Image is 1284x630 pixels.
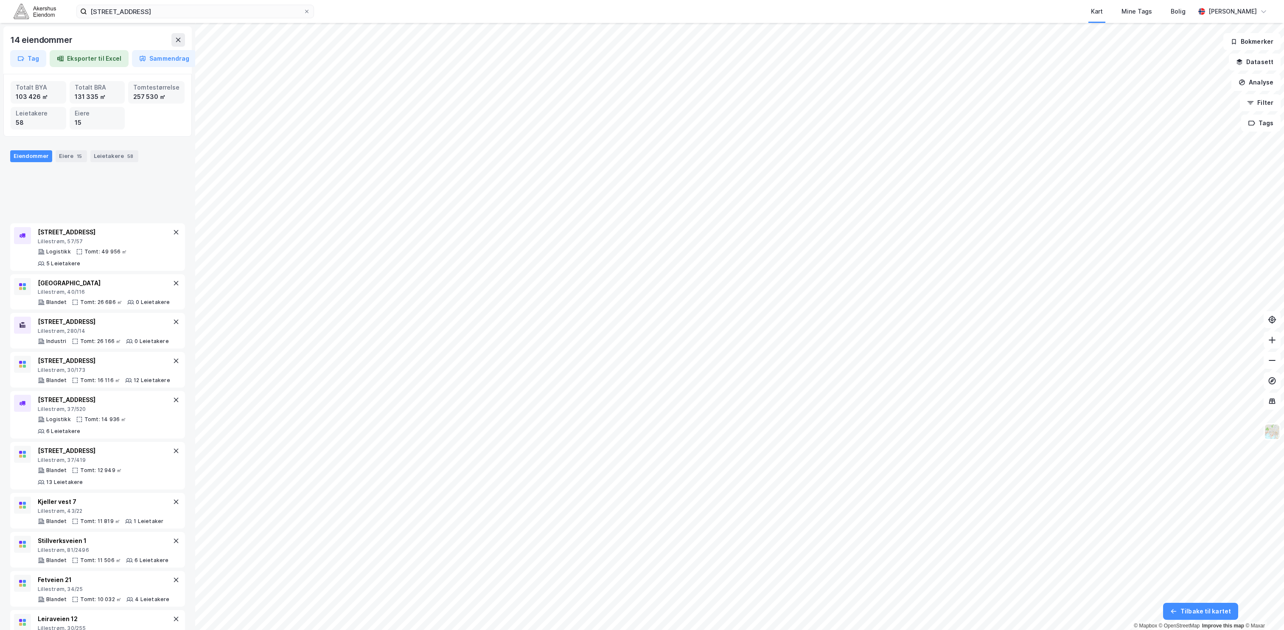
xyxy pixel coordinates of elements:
div: Industri [46,338,67,345]
div: Tomt: 10 032 ㎡ [80,596,121,603]
div: 58 [126,152,135,160]
div: 12 Leietakere [134,377,170,384]
div: Lillestrøm, 34/25 [38,586,170,593]
div: 0 Leietakere [135,338,168,345]
div: Tomt: 26 166 ㎡ [80,338,121,345]
a: OpenStreetMap [1159,623,1200,629]
div: Lillestrøm, 37/520 [38,406,171,413]
div: Lillestrøm, 30/173 [38,367,170,374]
div: [STREET_ADDRESS] [38,317,169,327]
div: 14 eiendommer [10,33,74,47]
div: Tomt: 16 116 ㎡ [80,377,120,384]
div: Blandet [46,467,67,474]
div: Lillestrøm, 280/14 [38,328,169,335]
button: Datasett [1229,53,1281,70]
div: 15 [75,152,84,160]
div: [STREET_ADDRESS] [38,395,171,405]
div: Totalt BYA [16,83,61,92]
div: Lillestrøm, 43/22 [38,508,163,515]
div: Tomt: 11 819 ㎡ [80,518,120,525]
div: Tomtestørrelse [133,83,179,92]
button: Sammendrag [132,50,196,67]
input: Søk på adresse, matrikkel, gårdeiere, leietakere eller personer [87,5,303,18]
div: Blandet [46,377,67,384]
div: 1 Leietaker [134,518,163,525]
div: Lillestrøm, 57/57 [38,238,171,245]
div: Lillestrøm, 37/419 [38,457,171,464]
div: [GEOGRAPHIC_DATA] [38,278,170,288]
button: Tilbake til kartet [1163,603,1238,620]
div: Stillverksveien 1 [38,536,169,546]
button: Bokmerker [1223,33,1281,50]
button: Analyse [1231,74,1281,91]
div: Totalt BRA [75,83,120,92]
div: 15 [75,118,120,127]
div: Kjeller vest 7 [38,497,163,507]
div: 0 Leietakere [136,299,170,306]
a: Mapbox [1134,623,1157,629]
div: Blandet [46,596,67,603]
div: Kontrollprogram for chat [1242,589,1284,630]
button: Eksporter til Excel [50,50,129,67]
div: Leiraveien 12 [38,614,166,624]
div: Tomt: 49 956 ㎡ [84,248,127,255]
div: 6 Leietakere [135,557,168,564]
div: Eiendommer [10,150,52,162]
div: 131 335 ㎡ [75,92,120,101]
div: [STREET_ADDRESS] [38,227,171,237]
div: Logistikk [46,248,71,255]
button: Filter [1240,94,1281,111]
div: Kart [1091,6,1103,17]
div: 6 Leietakere [46,428,80,435]
div: Fetveien 21 [38,575,170,585]
div: Leietakere [90,150,138,162]
div: Logistikk [46,416,71,423]
a: Improve this map [1202,623,1244,629]
div: Lillestrøm, 40/116 [38,289,170,295]
button: Tag [10,50,46,67]
div: 257 530 ㎡ [133,92,179,101]
div: 4 Leietakere [135,596,169,603]
div: Blandet [46,518,67,525]
div: [PERSON_NAME] [1208,6,1257,17]
img: akershus-eiendom-logo.9091f326c980b4bce74ccdd9f866810c.svg [14,4,56,19]
div: 58 [16,118,61,127]
div: Blandet [46,299,67,306]
img: Z [1264,424,1280,440]
div: Blandet [46,557,67,564]
div: [STREET_ADDRESS] [38,356,170,366]
div: Eiere [56,150,87,162]
div: 103 426 ㎡ [16,92,61,101]
div: 5 Leietakere [46,260,80,267]
div: Mine Tags [1121,6,1152,17]
div: Tomt: 14 936 ㎡ [84,416,126,423]
div: Bolig [1171,6,1186,17]
div: Tomt: 26 686 ㎡ [80,299,122,306]
div: Lillestrøm, 81/2496 [38,547,169,554]
div: Leietakere [16,109,61,118]
div: Eiere [75,109,120,118]
div: Tomt: 12 949 ㎡ [80,467,122,474]
div: 13 Leietakere [46,479,83,486]
div: Tomt: 11 506 ㎡ [80,557,121,564]
div: [STREET_ADDRESS] [38,446,171,456]
iframe: Chat Widget [1242,589,1284,630]
button: Tags [1241,115,1281,132]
